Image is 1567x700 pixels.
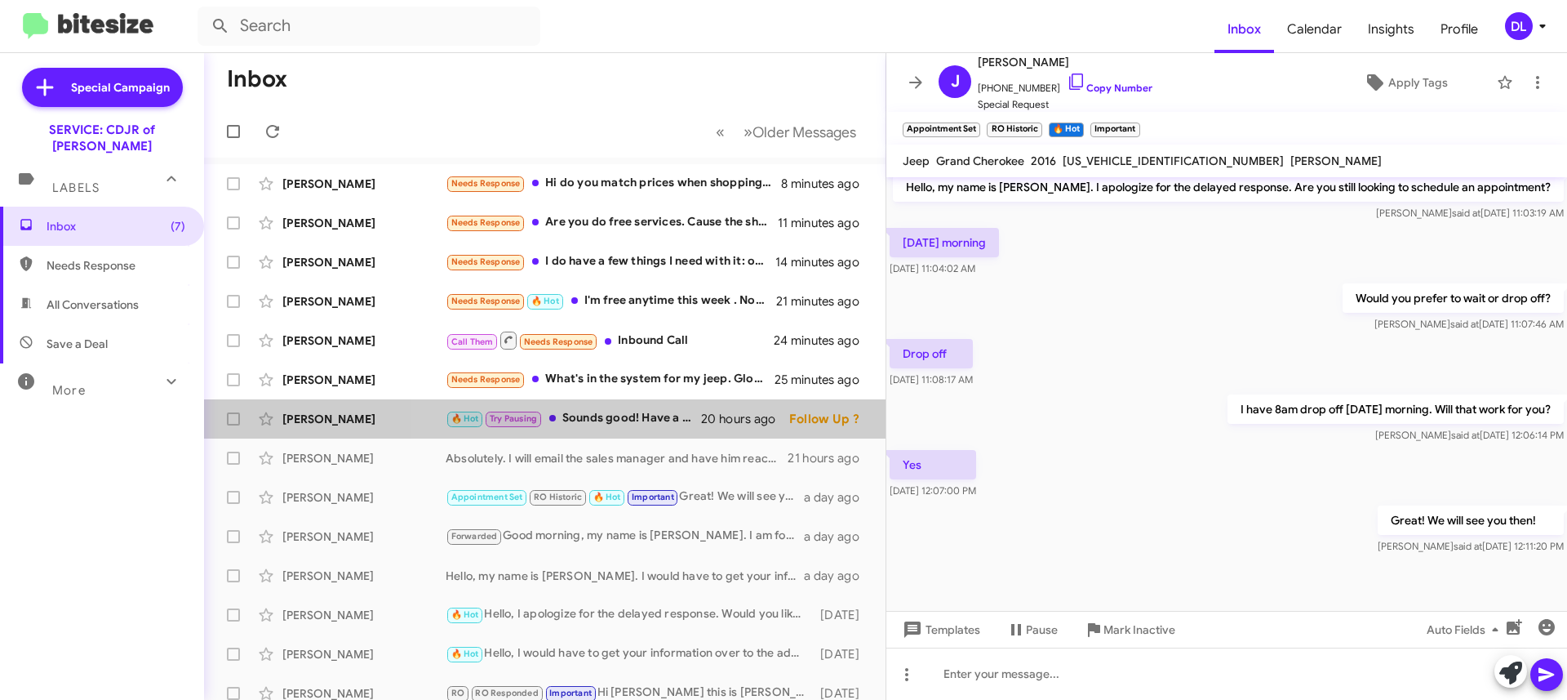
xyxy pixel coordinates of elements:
[446,527,804,546] div: Good morning, my name is [PERSON_NAME]. I am following up to make sure someone has reached out to...
[752,123,856,141] span: Older Messages
[978,52,1152,72] span: [PERSON_NAME]
[52,383,86,398] span: More
[1491,12,1549,40] button: DL
[951,69,960,95] span: J
[1071,615,1188,644] button: Mark Inactive
[451,374,521,385] span: Needs Response
[451,413,479,424] span: 🔥 Hot
[531,296,559,306] span: 🔥 Hot
[282,254,446,270] div: [PERSON_NAME]
[886,615,993,644] button: Templates
[282,176,446,192] div: [PERSON_NAME]
[524,337,593,347] span: Needs Response
[446,174,781,193] div: Hi do you match prices when shopping for tires?
[890,450,976,479] p: Yes
[446,292,776,310] div: I'm free anytime this week . Not next week. Open after the 25th
[788,450,872,466] div: 21 hours ago
[789,411,872,427] div: Follow Up ?
[47,257,185,274] span: Needs Response
[903,123,980,137] small: Appointment Set
[282,332,446,349] div: [PERSON_NAME]
[890,484,976,497] span: [DATE] 12:07:00 PM
[1450,318,1479,330] span: said at
[446,409,701,428] div: Sounds good! Have a great evening!
[282,450,446,466] div: [PERSON_NAME]
[978,72,1152,96] span: [PHONE_NUMBER]
[1274,6,1355,53] a: Calendar
[1049,123,1084,137] small: 🔥 Hot
[171,218,185,234] span: (7)
[1290,154,1382,168] span: [PERSON_NAME]
[775,372,872,388] div: 25 minutes ago
[451,296,521,306] span: Needs Response
[446,213,778,232] div: Are you do free services. Cause the shutdown is not paying people
[781,176,872,192] div: 8 minutes ago
[282,372,446,388] div: [PERSON_NAME]
[890,373,973,386] span: [DATE] 11:08:17 AM
[1378,506,1564,535] p: Great! We will see you then!
[804,528,872,545] div: a day ago
[890,262,975,274] span: [DATE] 11:04:02 AM
[744,122,752,142] span: »
[775,332,872,349] div: 24 minutes ago
[282,568,446,584] div: [PERSON_NAME]
[1090,123,1139,137] small: Important
[1103,615,1175,644] span: Mark Inactive
[1451,429,1480,441] span: said at
[812,646,872,662] div: [DATE]
[451,492,523,502] span: Appointment Set
[993,615,1071,644] button: Pause
[804,489,872,506] div: a day ago
[978,96,1152,113] span: Special Request
[890,228,999,257] p: [DATE] morning
[447,529,501,545] span: Forwarded
[1355,6,1427,53] a: Insights
[446,644,812,663] div: Hello, I would have to get your information over to the advisors for pricing. Just to confirm we ...
[1378,540,1564,552] span: [PERSON_NAME] [DATE] 12:11:20 PM
[899,615,980,644] span: Templates
[890,339,973,368] p: Drop off
[707,115,866,149] nav: Page navigation example
[451,609,479,620] span: 🔥 Hot
[936,154,1024,168] span: Grand Cherokee
[227,66,287,92] h1: Inbox
[282,607,446,623] div: [PERSON_NAME]
[451,688,464,698] span: RO
[47,336,108,352] span: Save a Deal
[490,413,537,424] span: Try Pausing
[1343,283,1564,313] p: Would you prefer to wait or drop off?
[549,688,592,698] span: Important
[812,607,872,623] div: [DATE]
[71,79,170,96] span: Special Campaign
[198,7,540,46] input: Search
[1427,6,1491,53] a: Profile
[282,646,446,662] div: [PERSON_NAME]
[451,337,494,347] span: Call Them
[446,450,788,466] div: Absolutely. I will email the sales manager and have him reach out to you towards the end of the m...
[1505,12,1533,40] div: DL
[1374,318,1564,330] span: [PERSON_NAME] [DATE] 11:07:46 AM
[282,489,446,506] div: [PERSON_NAME]
[1375,429,1564,441] span: [PERSON_NAME] [DATE] 12:06:14 PM
[1388,68,1448,97] span: Apply Tags
[893,172,1564,202] p: Hello, my name is [PERSON_NAME]. I apologize for the delayed response. Are you still looking to s...
[446,370,775,389] div: What's in the system for my jeep. Glove box repair and power steering pump replacement. I have th...
[706,115,735,149] button: Previous
[282,293,446,310] div: [PERSON_NAME]
[1214,6,1274,53] span: Inbox
[47,218,185,234] span: Inbox
[1452,207,1480,219] span: said at
[734,115,866,149] button: Next
[282,215,446,231] div: [PERSON_NAME]
[778,215,872,231] div: 11 minutes ago
[47,296,139,313] span: All Conversations
[804,568,872,584] div: a day ago
[451,178,521,189] span: Needs Response
[1321,68,1489,97] button: Apply Tags
[1067,82,1152,94] a: Copy Number
[534,492,582,502] span: RO Historic
[451,649,479,659] span: 🔥 Hot
[903,154,930,168] span: Jeep
[446,605,812,624] div: Hello, I apologize for the delayed response. Would you like to schedule for an appointment?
